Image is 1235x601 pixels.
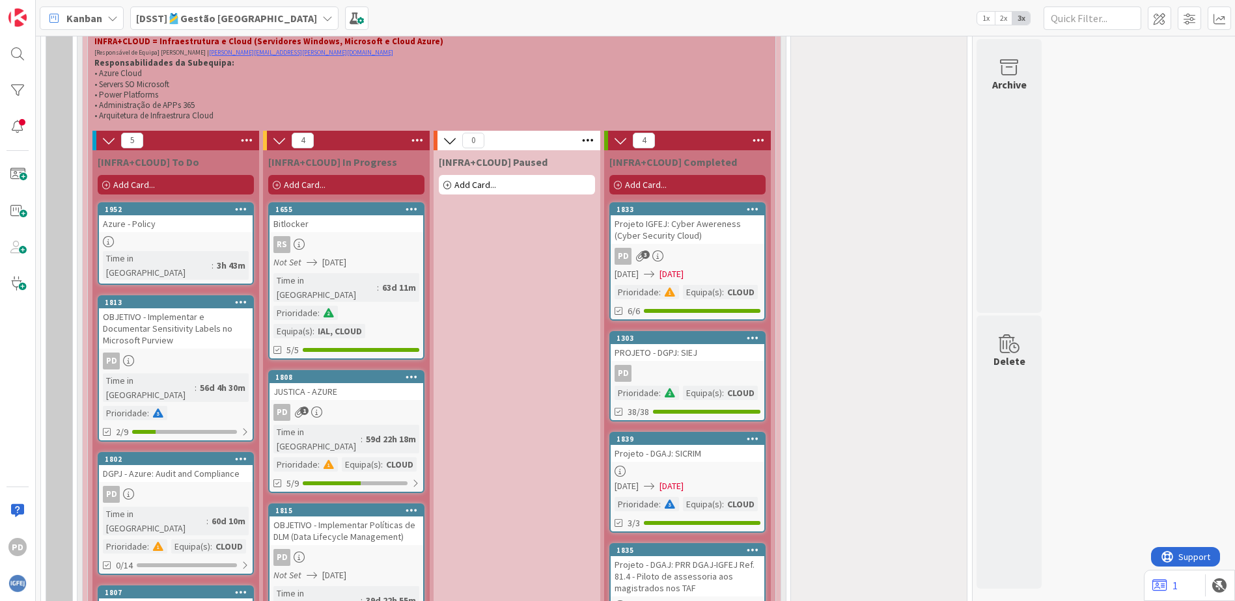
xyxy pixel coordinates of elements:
div: Pd [611,248,764,265]
div: Pd [270,549,423,566]
img: avatar [8,574,27,593]
div: Pd [273,549,290,566]
div: PROJETO - DGPJ: SIEJ [611,344,764,361]
div: Pd [611,365,764,382]
a: 1655BitlockerRSNot Set[DATE]Time in [GEOGRAPHIC_DATA]:63d 11mPrioridade:Equipa(s):IAL, CLOUD5/5 [268,202,424,360]
span: [DATE] [615,267,639,281]
div: Bitlocker [270,215,423,232]
span: 0 [462,133,484,148]
div: Prioridade [103,539,147,554]
div: 59d 22h 18m [363,432,419,446]
div: 1835 [611,544,764,556]
div: 1802 [99,453,253,465]
div: 1808 [270,371,423,383]
div: 1808 [275,373,423,382]
div: CLOUD [212,539,246,554]
div: RS [273,236,290,253]
span: : [381,457,383,472]
div: 1835Projeto - DGAJ: PRR DGAJ-IGFEJ Ref. 81.4 - Piloto de assessoria aos magistrados nos TAF [611,544,764,596]
a: 1839Projeto - DGAJ: SICRIM[DATE][DATE]Prioridade:Equipa(s):CLOUD3/3 [609,432,766,533]
div: 1813 [99,297,253,308]
div: 1807 [99,587,253,598]
span: [DATE] [659,267,684,281]
span: Add Card... [113,179,155,191]
div: Prioridade [273,306,318,320]
div: 1952 [105,205,253,214]
span: 38/38 [628,405,649,419]
div: 1839 [617,434,764,444]
span: : [722,497,724,511]
img: Visit kanbanzone.com [8,8,27,27]
div: 1839 [611,433,764,445]
span: 4 [292,133,314,148]
span: Kanban [66,10,102,26]
input: Quick Filter... [1044,7,1141,30]
span: [INFRA+CLOUD] In Progress [268,155,397,168]
div: 1808JUSTICA - AZURE [270,371,423,400]
div: DGPJ - Azure: Audit and Compliance [99,465,253,482]
div: IAL, CLOUD [314,324,365,338]
span: [DATE] [322,256,346,269]
span: 1 [300,407,309,415]
div: Prioridade [273,457,318,472]
b: [DSST]🎽Gestão [GEOGRAPHIC_DATA] [136,12,317,25]
span: : [212,258,214,273]
span: Add Card... [284,179,326,191]
div: Prioridade [615,386,659,400]
div: Equipa(s) [171,539,210,554]
div: Time in [GEOGRAPHIC_DATA] [273,425,361,453]
div: Pd [8,538,27,556]
div: 1839Projeto - DGAJ: SICRIM [611,433,764,462]
strong: Responsabilidades da Subequipa: [94,57,234,68]
div: Equipa(s) [273,324,312,338]
div: Equipa(s) [683,386,722,400]
div: Pd [103,353,120,369]
div: 1655 [270,204,423,215]
span: : [318,306,320,320]
span: : [318,457,320,472]
div: 3h 43m [214,258,249,273]
div: Time in [GEOGRAPHIC_DATA] [103,507,206,535]
span: 6/6 [628,304,640,318]
div: 1835 [617,546,764,555]
span: [DATE] [322,568,346,582]
div: Pd [270,404,423,421]
div: 1815 [275,506,423,515]
span: 3/3 [628,516,640,530]
div: JUSTICA - AZURE [270,383,423,400]
div: Pd [615,365,631,382]
div: Time in [GEOGRAPHIC_DATA] [273,273,377,302]
div: Prioridade [615,497,659,511]
div: Time in [GEOGRAPHIC_DATA] [103,251,212,280]
div: Pd [273,404,290,421]
span: • Servers SO Microsoft [94,79,169,90]
span: : [659,285,661,299]
div: 1815OBJETIVO - Implementar Políticas de DLM (Data Lifecycle Management) [270,505,423,545]
a: 1808JUSTICA - AZUREPdTime in [GEOGRAPHIC_DATA]:59d 22h 18mPrioridade:Equipa(s):CLOUD5/9 [268,370,424,493]
div: CLOUD [383,457,417,472]
span: : [659,497,661,511]
span: 2/9 [116,425,128,439]
div: 1813OBJETIVO - Implementar e Documentar Sensitivity Labels no Microsoft Purview [99,297,253,349]
div: 1303 [611,332,764,344]
span: : [377,280,379,295]
div: Projeto - DGAJ: SICRIM [611,445,764,462]
i: Not Set [273,256,301,268]
span: [Responsável de Equipa] [PERSON_NAME] | [94,48,209,57]
div: 1813 [105,298,253,307]
div: RS [270,236,423,253]
div: CLOUD [724,386,758,400]
span: Add Card... [454,179,496,191]
div: 1303 [617,334,764,343]
div: 1655Bitlocker [270,204,423,232]
span: Add Card... [625,179,667,191]
span: : [722,285,724,299]
span: : [210,539,212,554]
div: CLOUD [724,285,758,299]
div: Equipa(s) [342,457,381,472]
div: 60d 10m [208,514,249,528]
span: • Power Platforms [94,89,158,100]
span: • Administração de APPs 365 [94,100,195,111]
div: 1802DGPJ - Azure: Audit and Compliance [99,453,253,482]
span: 1x [977,12,995,25]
